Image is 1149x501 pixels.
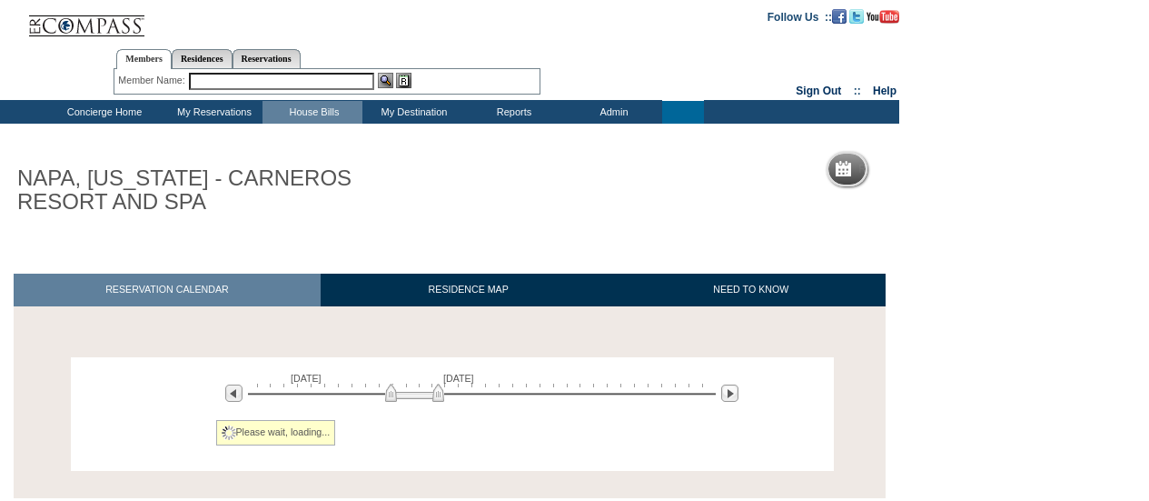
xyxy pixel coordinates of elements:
[616,274,886,306] a: NEED TO KNOW
[832,9,847,24] img: Become our fan on Facebook
[233,49,301,68] a: Reservations
[562,101,662,124] td: Admin
[849,9,864,24] img: Follow us on Twitter
[858,164,997,175] h5: Reservation Calendar
[832,10,847,21] a: Become our fan on Facebook
[768,9,832,24] td: Follow Us ::
[867,10,899,21] a: Subscribe to our YouTube Channel
[291,373,322,384] span: [DATE]
[222,426,236,440] img: spinner2.gif
[462,101,562,124] td: Reports
[443,373,474,384] span: [DATE]
[396,73,411,88] img: Reservations
[873,85,896,97] a: Help
[118,73,188,88] div: Member Name:
[867,10,899,24] img: Subscribe to our YouTube Channel
[216,420,336,446] div: Please wait, loading...
[796,85,841,97] a: Sign Out
[849,10,864,21] a: Follow us on Twitter
[262,101,362,124] td: House Bills
[321,274,617,306] a: RESIDENCE MAP
[721,385,738,402] img: Next
[14,163,421,218] h1: NAPA, [US_STATE] - CARNEROS RESORT AND SPA
[378,73,393,88] img: View
[172,49,233,68] a: Residences
[362,101,462,124] td: My Destination
[14,274,321,306] a: RESERVATION CALENDAR
[225,385,243,402] img: Previous
[43,101,163,124] td: Concierge Home
[163,101,262,124] td: My Reservations
[116,49,172,69] a: Members
[854,85,861,97] span: ::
